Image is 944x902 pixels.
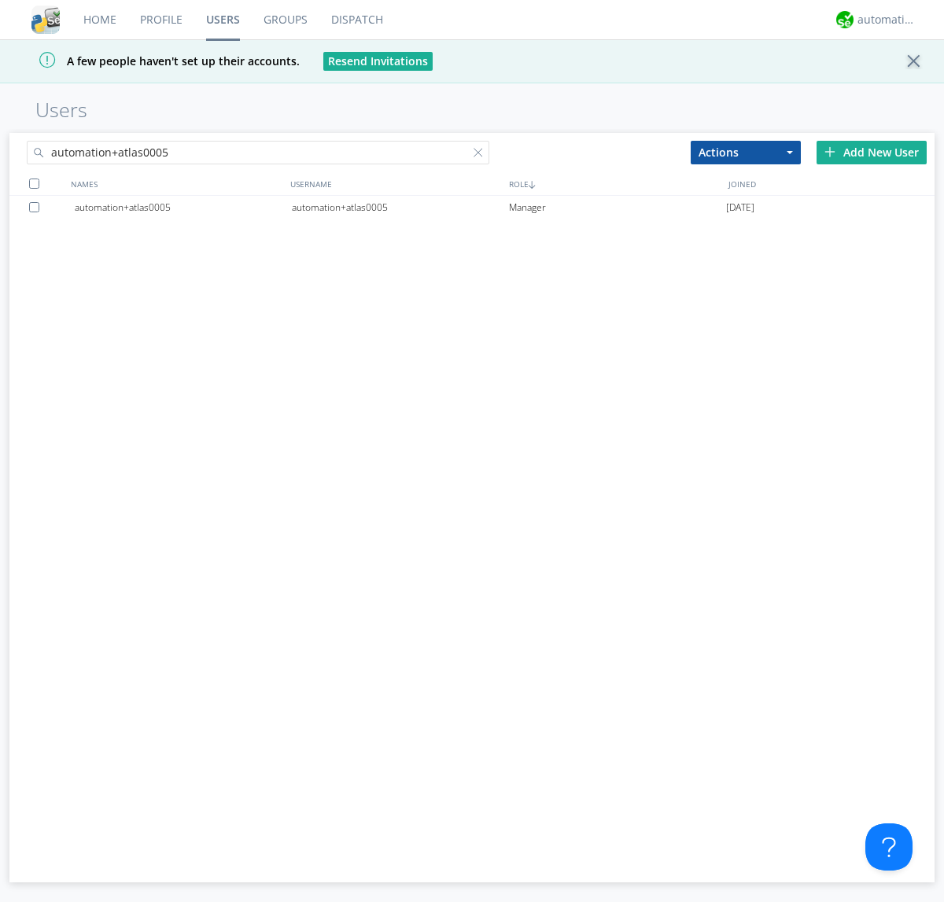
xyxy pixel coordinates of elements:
button: Resend Invitations [323,52,433,71]
div: NAMES [67,172,286,195]
img: d2d01cd9b4174d08988066c6d424eccd [836,11,854,28]
span: [DATE] [726,196,754,219]
button: Actions [691,141,801,164]
div: automation+atlas [857,12,916,28]
div: automation+atlas0005 [292,196,509,219]
img: plus.svg [824,146,835,157]
div: USERNAME [286,172,506,195]
div: Manager [509,196,726,219]
iframe: Toggle Customer Support [865,823,913,871]
div: JOINED [725,172,944,195]
div: automation+atlas0005 [75,196,292,219]
img: cddb5a64eb264b2086981ab96f4c1ba7 [31,6,60,34]
a: automation+atlas0005automation+atlas0005Manager[DATE] [9,196,935,219]
span: A few people haven't set up their accounts. [12,53,300,68]
div: Add New User [817,141,927,164]
input: Search users [27,141,489,164]
div: ROLE [505,172,725,195]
